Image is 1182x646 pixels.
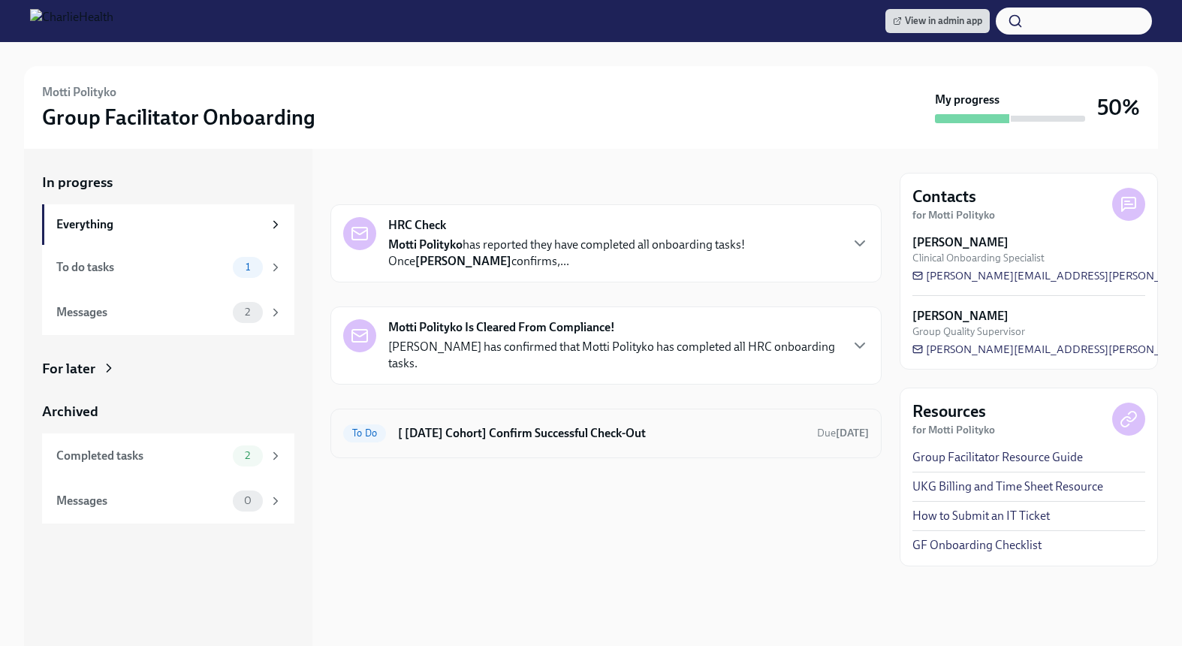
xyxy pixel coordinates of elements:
strong: [PERSON_NAME] [912,234,1009,251]
span: Clinical Onboarding Specialist [912,251,1045,265]
a: Group Facilitator Resource Guide [912,449,1083,466]
strong: HRC Check [388,217,446,234]
div: Everything [56,216,263,233]
h3: Group Facilitator Onboarding [42,104,315,131]
div: To do tasks [56,259,227,276]
span: Due [817,427,869,439]
strong: [PERSON_NAME] [912,308,1009,325]
div: Messages [56,493,227,509]
strong: [PERSON_NAME] [415,254,511,268]
strong: My progress [935,92,1000,108]
a: Messages0 [42,478,294,524]
span: Group Quality Supervisor [912,325,1025,339]
span: 0 [235,495,261,506]
div: In progress [330,173,401,192]
a: Everything [42,204,294,245]
div: Messages [56,304,227,321]
div: For later [42,359,95,379]
a: Messages2 [42,290,294,335]
a: Completed tasks2 [42,433,294,478]
span: View in admin app [893,14,982,29]
h3: 50% [1097,94,1140,121]
a: To Do[ [DATE] Cohort] Confirm Successful Check-OutDue[DATE] [343,421,869,445]
span: 1 [237,261,259,273]
p: has reported they have completed all onboarding tasks! Once confirms,... [388,237,839,270]
a: In progress [42,173,294,192]
span: To Do [343,427,386,439]
div: Completed tasks [56,448,227,464]
a: How to Submit an IT Ticket [912,508,1050,524]
a: View in admin app [885,9,990,33]
strong: [DATE] [836,427,869,439]
strong: Motti Polityko Is Cleared From Compliance! [388,319,615,336]
h6: [ [DATE] Cohort] Confirm Successful Check-Out [398,425,805,442]
p: [PERSON_NAME] has confirmed that Motti Polityko has completed all HRC onboarding tasks. [388,339,839,372]
h4: Contacts [912,186,976,208]
img: CharlieHealth [30,9,113,33]
strong: for Motti Polityko [912,424,995,436]
span: 2 [236,306,259,318]
strong: for Motti Polityko [912,209,995,222]
strong: Motti Polityko [388,237,463,252]
a: Archived [42,402,294,421]
a: For later [42,359,294,379]
a: UKG Billing and Time Sheet Resource [912,478,1103,495]
h6: Motti Polityko [42,84,116,101]
span: August 30th, 2025 10:00 [817,426,869,440]
span: 2 [236,450,259,461]
h4: Resources [912,400,986,423]
a: GF Onboarding Checklist [912,537,1042,554]
a: To do tasks1 [42,245,294,290]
